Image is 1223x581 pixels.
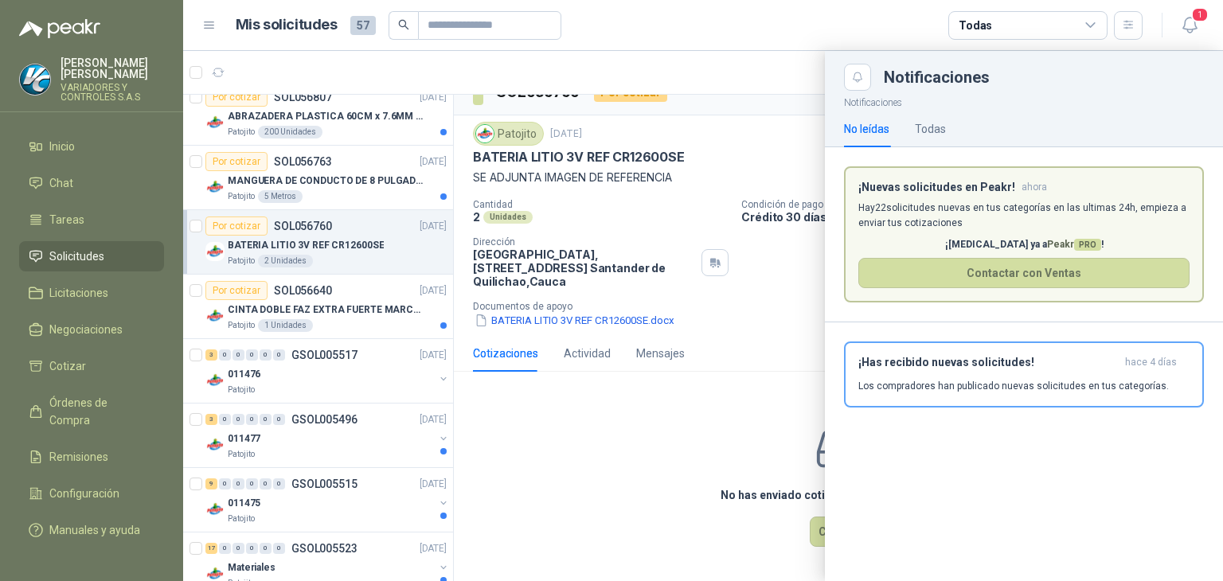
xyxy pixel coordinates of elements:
button: ¡Has recibido nuevas solicitudes!hace 4 días Los compradores han publicado nuevas solicitudes en ... [844,341,1204,407]
a: Órdenes de Compra [19,388,164,435]
img: Company Logo [20,64,50,95]
a: Chat [19,168,164,198]
span: ahora [1022,181,1047,194]
span: Negociaciones [49,321,123,338]
div: Todas [959,17,992,34]
a: Configuración [19,478,164,509]
img: Logo peakr [19,19,100,38]
p: Los compradores han publicado nuevas solicitudes en tus categorías. [858,379,1169,393]
h1: Mis solicitudes [236,14,338,37]
span: 57 [350,16,376,35]
p: VARIADORES Y CONTROLES S.A.S [61,83,164,102]
button: Close [844,64,871,91]
p: Notificaciones [825,91,1223,111]
span: PRO [1074,239,1101,251]
p: [PERSON_NAME] [PERSON_NAME] [61,57,164,80]
span: Peakr [1047,239,1101,250]
a: Negociaciones [19,314,164,345]
span: hace 4 días [1125,356,1177,369]
span: 1 [1191,7,1209,22]
a: Licitaciones [19,278,164,308]
span: Manuales y ayuda [49,521,140,539]
button: 1 [1175,11,1204,40]
span: Órdenes de Compra [49,394,149,429]
div: No leídas [844,120,889,138]
div: Todas [915,120,946,138]
span: Licitaciones [49,284,108,302]
button: Contactar con Ventas [858,258,1190,288]
h3: ¡Has recibido nuevas solicitudes! [858,356,1119,369]
p: ¡[MEDICAL_DATA] ya a ! [858,237,1190,252]
div: Notificaciones [884,69,1204,85]
span: Inicio [49,138,75,155]
span: Solicitudes [49,248,104,265]
span: Cotizar [49,357,86,375]
a: Inicio [19,131,164,162]
a: Solicitudes [19,241,164,271]
h3: ¡Nuevas solicitudes en Peakr! [858,181,1015,194]
a: Remisiones [19,442,164,472]
span: Chat [49,174,73,192]
span: search [398,19,409,30]
p: Hay 22 solicitudes nuevas en tus categorías en las ultimas 24h, empieza a enviar tus cotizaciones [858,201,1190,231]
a: Tareas [19,205,164,235]
span: Remisiones [49,448,108,466]
a: Manuales y ayuda [19,515,164,545]
span: Tareas [49,211,84,228]
span: Configuración [49,485,119,502]
a: Cotizar [19,351,164,381]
